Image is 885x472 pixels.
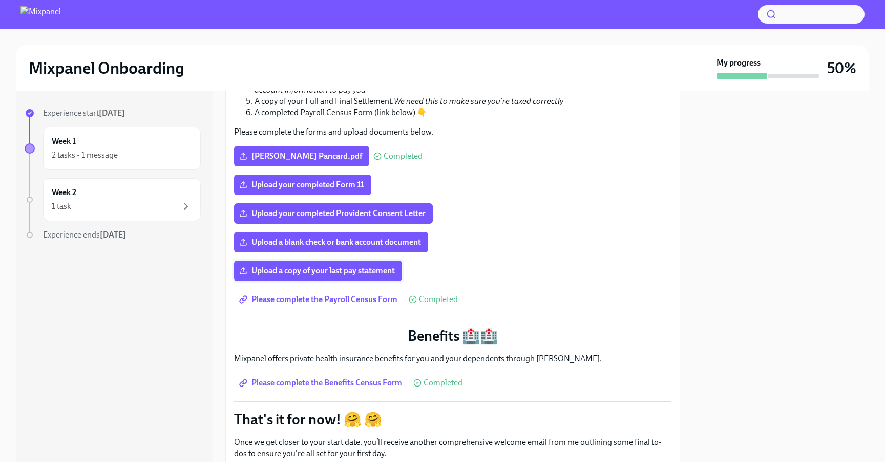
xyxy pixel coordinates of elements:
h2: Mixpanel Onboarding [29,58,184,78]
a: Please complete the Payroll Census Form [234,289,405,310]
label: Upload your completed Form 11 [234,175,371,195]
em: We need this to make sure you're taxed correctly [394,96,563,106]
label: Upload a blank check or bank account document [234,232,428,252]
p: Please complete the forms and upload documents below. [234,126,671,138]
p: Once we get closer to your start date, you’ll receive another comprehensive welcome email from me... [234,437,671,459]
h6: Week 1 [52,136,76,147]
span: Completed [384,152,423,160]
span: Upload a copy of your last pay statement [241,266,395,276]
li: A copy of your Full and Final Settlement. [255,96,671,107]
a: Please complete the Benefits Census Form [234,373,409,393]
a: Week 12 tasks • 1 message [25,127,201,170]
p: Benefits 🏥🏥 [234,327,671,345]
div: 2 tasks • 1 message [52,149,118,161]
span: Experience start [43,108,125,118]
div: 1 task [52,201,71,212]
span: [PERSON_NAME] Pancard.pdf [241,151,362,161]
strong: My progress [717,57,761,69]
img: Mixpanel [20,6,61,23]
strong: [DATE] [100,230,126,240]
p: Mixpanel offers private health insurance benefits for you and your dependents through [PERSON_NAME]. [234,353,671,364]
a: Week 21 task [25,178,201,221]
h6: Week 2 [52,187,76,198]
strong: [DATE] [99,108,125,118]
span: Completed [424,379,462,387]
li: A completed Payroll Census Form (link below) 👇 [255,107,671,118]
span: Experience ends [43,230,126,240]
a: Experience start[DATE] [25,108,201,119]
label: Upload a copy of your last pay statement [234,261,402,281]
span: Please complete the Payroll Census Form [241,294,397,305]
label: Upload your completed Provident Consent Letter [234,203,433,224]
span: Upload a blank check or bank account document [241,237,421,247]
span: Please complete the Benefits Census Form [241,378,402,388]
span: Upload your completed Form 11 [241,180,364,190]
span: Upload your completed Provident Consent Letter [241,208,426,219]
span: Completed [419,295,458,304]
label: [PERSON_NAME] Pancard.pdf [234,146,369,166]
h3: 50% [827,59,856,77]
p: That's it for now! 🤗 🤗 [234,410,671,428]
